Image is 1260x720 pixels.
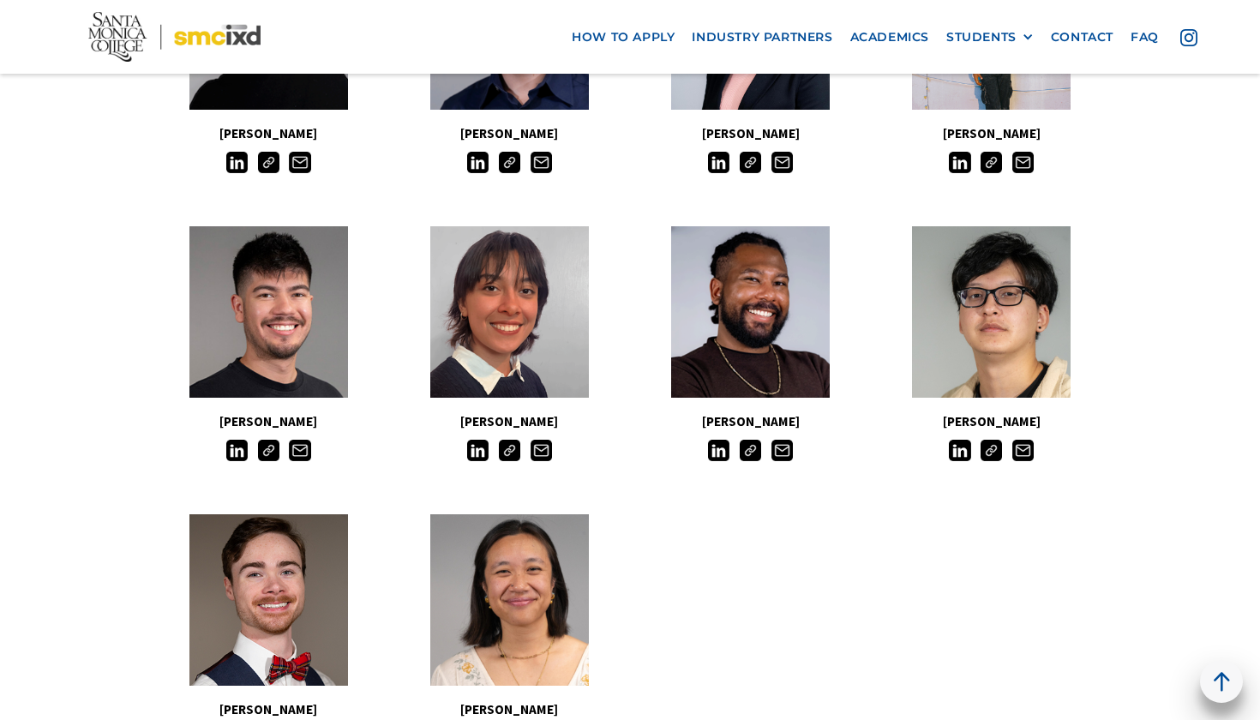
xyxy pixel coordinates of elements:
img: Email icon [531,440,552,461]
h5: [PERSON_NAME] [630,123,871,145]
img: LinkedIn icon [708,152,729,173]
img: LinkedIn icon [226,152,248,173]
img: Email icon [289,152,310,173]
a: contact [1042,21,1122,52]
img: LinkedIn icon [949,440,970,461]
img: Link icon [258,440,279,461]
h5: [PERSON_NAME] [148,123,389,145]
a: industry partners [683,21,841,52]
img: LinkedIn icon [226,440,248,461]
h5: [PERSON_NAME] [389,123,630,145]
img: Link icon [981,152,1002,173]
h5: [PERSON_NAME] [630,411,871,433]
a: Academics [842,21,938,52]
img: Link icon [740,152,761,173]
img: Link icon [499,152,520,173]
img: Email icon [531,152,552,173]
h5: [PERSON_NAME] [148,411,389,433]
img: Link icon [499,440,520,461]
img: LinkedIn icon [467,440,489,461]
img: Link icon [258,152,279,173]
img: LinkedIn icon [467,152,489,173]
h5: [PERSON_NAME] [389,411,630,433]
img: LinkedIn icon [708,440,729,461]
a: faq [1122,21,1167,52]
div: STUDENTS [946,29,1017,44]
img: icon - instagram [1180,28,1197,45]
img: Email icon [1012,440,1034,461]
h5: [PERSON_NAME] [871,411,1112,433]
img: Santa Monica College - SMC IxD logo [88,11,261,62]
img: Email icon [771,152,793,173]
img: Link icon [981,440,1002,461]
a: how to apply [563,21,683,52]
div: STUDENTS [946,29,1034,44]
img: LinkedIn icon [949,152,970,173]
h5: [PERSON_NAME] [871,123,1112,145]
img: Email icon [771,440,793,461]
img: Email icon [1012,152,1034,173]
img: Email icon [289,440,310,461]
a: back to top [1200,660,1243,703]
img: Link icon [740,440,761,461]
